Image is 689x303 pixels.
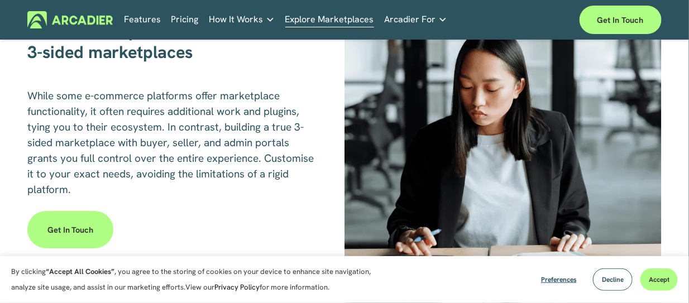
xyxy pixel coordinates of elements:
[209,11,275,28] a: folder dropdown
[580,6,662,34] a: Get in touch
[46,267,114,276] strong: “Accept All Cookies”
[27,211,113,248] a: Get in touch
[633,249,689,303] iframe: Chat Widget
[171,11,199,28] a: Pricing
[533,268,585,291] button: Preferences
[209,12,263,27] span: How It Works
[11,264,374,295] p: By clicking , you agree to the storing of cookies on your device to enhance site navigation, anal...
[27,11,113,28] img: Arcadier
[214,282,260,292] a: Privacy Policy
[384,11,447,28] a: folder dropdown
[124,11,161,28] a: Features
[593,268,633,291] button: Decline
[285,11,374,28] a: Explore Marketplaces
[27,89,317,196] span: While some e-commerce platforms offer marketplace functionality, it often requires additional wor...
[541,275,577,284] span: Preferences
[27,20,217,63] strong: E-commerce platform vs 3-sided marketplaces
[384,12,436,27] span: Arcadier For
[602,275,624,284] span: Decline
